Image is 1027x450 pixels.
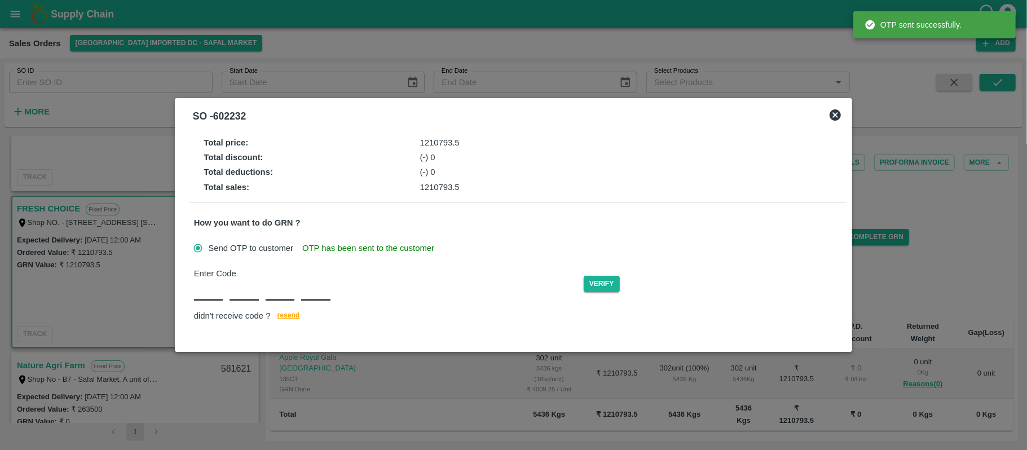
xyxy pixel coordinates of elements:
span: Send OTP to customer [208,242,293,254]
span: OTP has been sent to the customer [302,242,434,254]
button: Verify [584,276,620,292]
strong: Total deductions : [204,167,273,177]
strong: Total price : [204,138,248,147]
span: resend [277,310,300,321]
span: 1210793.5 [420,183,460,192]
div: Enter Code [194,267,584,280]
div: OTP sent successfully. [865,15,962,35]
div: SO - 602232 [193,108,246,124]
div: didn't receive code ? [194,310,842,324]
button: resend [270,310,306,324]
span: (-) 0 [420,167,435,177]
span: 1210793.5 [420,138,460,147]
strong: Total sales : [204,183,249,192]
strong: How you want to do GRN ? [194,218,301,227]
strong: Total discount : [204,153,263,162]
span: (-) 0 [420,153,435,162]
